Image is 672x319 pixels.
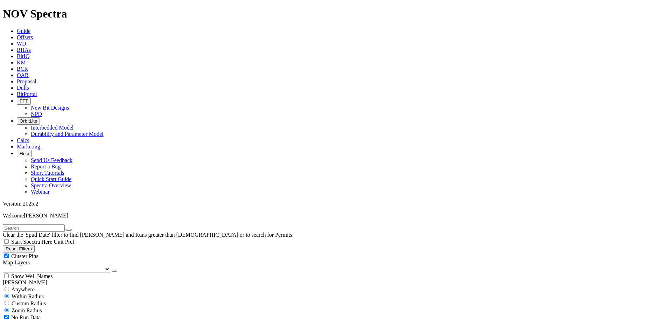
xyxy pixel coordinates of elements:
a: Dulls [17,85,29,91]
a: BCR [17,66,28,72]
a: Marketing [17,144,40,150]
button: Help [17,150,32,157]
span: Cluster Pins [11,253,38,259]
span: Help [20,151,29,156]
span: Anywhere [11,286,35,292]
input: Start Spectra Here [4,239,9,244]
span: [PERSON_NAME] [24,213,68,219]
div: [PERSON_NAME] [3,279,669,286]
p: Welcome [3,213,669,219]
button: OrbitLite [17,117,40,125]
a: OAR [17,72,29,78]
span: OrbitLite [20,118,37,124]
a: Webinar [31,189,50,195]
a: Interbedded Model [31,125,73,131]
input: Search [3,224,65,232]
span: Unit Pref [54,239,74,245]
button: FTT [17,97,31,105]
span: Zoom Radius [12,307,42,313]
span: Show Well Names [11,273,52,279]
a: Report a Bug [31,164,61,169]
span: Start Spectra Here [11,239,52,245]
a: NPD [31,111,42,117]
span: Within Radius [12,293,44,299]
a: Proposal [17,78,36,84]
a: KM [17,60,26,65]
a: BitIQ [17,53,29,59]
a: Calcs [17,137,29,143]
a: Send Us Feedback [31,157,72,163]
a: Guide [17,28,30,34]
a: Short Tutorials [31,170,64,176]
span: Custom Radius [12,300,46,306]
span: FTT [20,98,28,104]
a: Durability and Parameter Model [31,131,104,137]
button: Reset Filters [3,245,35,252]
h1: NOV Spectra [3,7,669,20]
a: BHAs [17,47,31,53]
a: New Bit Designs [31,105,69,111]
a: Spectra Overview [31,182,71,188]
div: Version: 2025.2 [3,201,669,207]
a: Offsets [17,34,33,40]
a: Quick Start Guide [31,176,71,182]
span: Map Layers [3,259,30,265]
span: Clear the 'Spud Date' filter to find [PERSON_NAME] and Runs greater than [DEMOGRAPHIC_DATA] or to... [3,232,294,238]
a: BitPortal [17,91,37,97]
a: WD [17,41,26,47]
